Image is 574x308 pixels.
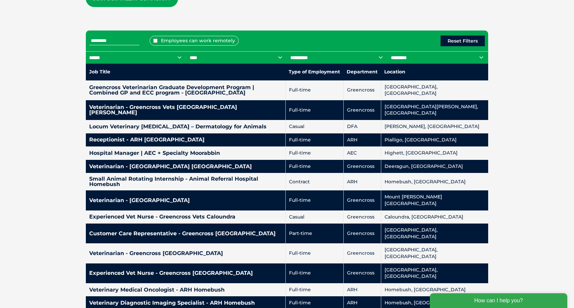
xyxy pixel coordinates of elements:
td: [GEOGRAPHIC_DATA], [GEOGRAPHIC_DATA] [381,263,488,283]
td: Greencross [343,263,381,283]
td: Greencross [343,210,381,224]
td: Full-time [285,283,343,297]
nobr: Type of Employment [289,69,340,75]
h4: Experienced Vet Nurse - Greencross Vets Caloundra [89,214,282,220]
h4: Small Animal Rotating Internship - Animal Referral Hospital Homebush [89,176,282,187]
button: Reset Filters [441,36,485,46]
h4: Receptionist - ARH [GEOGRAPHIC_DATA] [89,137,282,142]
td: Pialligo, [GEOGRAPHIC_DATA] [381,133,488,147]
td: DFA [343,120,381,133]
td: Full-time [285,263,343,283]
h4: Customer Care Representative - Greencross [GEOGRAPHIC_DATA] [89,231,282,236]
td: Casual [285,120,343,133]
h4: Veterinarian - [GEOGRAPHIC_DATA] [89,198,282,203]
td: Homebush, [GEOGRAPHIC_DATA] [381,283,488,297]
input: Employees can work remotely [153,39,158,43]
td: Caloundra, [GEOGRAPHIC_DATA] [381,210,488,224]
h4: Veterinarian - Greencross Vets [GEOGRAPHIC_DATA][PERSON_NAME] [89,105,282,115]
td: Greencross [343,80,381,100]
h4: Hospital Manager | AEC + Specialty Moorabbin [89,150,282,156]
label: Employees can work remotely [150,36,239,46]
h4: Veterinarian - Greencross [GEOGRAPHIC_DATA] [89,251,282,256]
td: [GEOGRAPHIC_DATA], [GEOGRAPHIC_DATA] [381,243,488,263]
h4: Locum Veterinary [MEDICAL_DATA] – Dermatology for Animals [89,124,282,129]
td: Part-time [285,224,343,243]
nobr: Location [384,69,405,75]
nobr: Department [347,69,378,75]
td: [GEOGRAPHIC_DATA][PERSON_NAME], [GEOGRAPHIC_DATA] [381,100,488,120]
h4: Veterinary Medical Oncologist - ARH Homebush [89,287,282,293]
td: Greencross [343,100,381,120]
td: ARH [343,173,381,190]
td: Greencross [343,224,381,243]
td: Full-time [285,160,343,173]
td: Highett, [GEOGRAPHIC_DATA] [381,146,488,160]
td: Contract [285,173,343,190]
td: [GEOGRAPHIC_DATA], [GEOGRAPHIC_DATA] [381,80,488,100]
td: Full-time [285,133,343,147]
td: Casual [285,210,343,224]
td: Full-time [285,146,343,160]
td: Greencross [343,160,381,173]
td: ARH [343,133,381,147]
td: Full-time [285,190,343,210]
h4: Veterinary Diagnostic Imaging Specialist - ARH Homebush [89,300,282,306]
td: Deeragun, [GEOGRAPHIC_DATA] [381,160,488,173]
div: How can I help you? [4,4,141,19]
td: Full-time [285,243,343,263]
td: AEC [343,146,381,160]
td: Greencross [343,243,381,263]
td: ARH [343,283,381,297]
td: [GEOGRAPHIC_DATA], [GEOGRAPHIC_DATA] [381,224,488,243]
td: Full-time [285,80,343,100]
h4: Experienced Vet Nurse - Greencross [GEOGRAPHIC_DATA] [89,270,282,276]
td: Mount [PERSON_NAME][GEOGRAPHIC_DATA] [381,190,488,210]
td: [PERSON_NAME], [GEOGRAPHIC_DATA] [381,120,488,133]
td: Greencross [343,190,381,210]
td: Homebush, [GEOGRAPHIC_DATA] [381,173,488,190]
nobr: Job Title [89,69,110,75]
td: Full-time [285,100,343,120]
h4: Veterinarian - [GEOGRAPHIC_DATA] [GEOGRAPHIC_DATA] [89,164,282,169]
h4: Greencross Veterinarian Graduate Development Program | Combined GP and ECC program - [GEOGRAPHIC_... [89,85,282,96]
